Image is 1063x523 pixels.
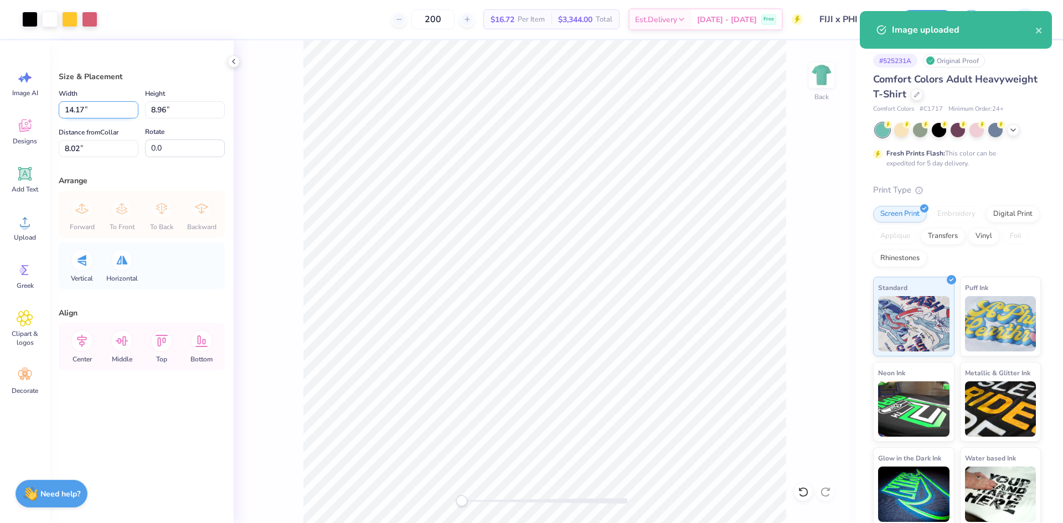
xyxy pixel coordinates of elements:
span: Designs [13,137,37,146]
span: Center [73,355,92,364]
a: NT [995,8,1041,30]
input: – – [411,9,455,29]
span: Standard [878,282,907,293]
div: Print Type [873,184,1041,196]
span: Puff Ink [965,282,988,293]
img: Glow in the Dark Ink [878,467,950,522]
div: Transfers [921,228,965,245]
div: Screen Print [873,206,927,222]
span: Vertical [71,274,93,283]
div: Align [59,307,225,319]
span: Total [596,14,612,25]
span: $16.72 [491,14,514,25]
label: Height [145,87,165,100]
span: Metallic & Glitter Ink [965,367,1030,379]
div: Foil [1003,228,1029,245]
span: Est. Delivery [635,14,677,25]
span: Greek [17,281,34,290]
span: Minimum Order: 24 + [948,105,1004,114]
span: Glow in the Dark Ink [878,452,941,464]
span: Per Item [518,14,545,25]
span: Add Text [12,185,38,194]
img: Neon Ink [878,381,950,437]
div: Arrange [59,175,225,187]
div: Applique [873,228,917,245]
div: Digital Print [986,206,1040,222]
div: Accessibility label [456,495,467,506]
div: Embroidery [930,206,983,222]
span: Decorate [12,386,38,395]
div: Image uploaded [892,23,1035,37]
span: Free [763,15,774,23]
label: Rotate [145,125,164,138]
span: Clipart & logos [7,329,43,347]
div: Back [814,92,829,102]
div: This color can be expedited for 5 day delivery. [886,148,1023,168]
span: [DATE] - [DATE] [697,14,757,25]
span: $3,344.00 [558,14,592,25]
strong: Fresh Prints Flash: [886,149,945,158]
img: Metallic & Glitter Ink [965,381,1036,437]
div: Vinyl [968,228,999,245]
div: Original Proof [923,54,985,68]
span: Comfort Colors [873,105,914,114]
label: Distance from Collar [59,126,118,139]
span: Neon Ink [878,367,905,379]
span: Horizontal [106,274,138,283]
input: Untitled Design [811,8,892,30]
span: Top [156,355,167,364]
span: Upload [14,233,36,242]
span: Middle [112,355,132,364]
img: Nestor Talens [1014,8,1036,30]
strong: Need help? [40,489,80,499]
img: Back [811,64,833,86]
span: Image AI [12,89,38,97]
div: Size & Placement [59,71,225,82]
img: Standard [878,296,950,351]
span: # C1717 [920,105,943,114]
span: Comfort Colors Adult Heavyweight T-Shirt [873,73,1038,101]
img: Water based Ink [965,467,1036,522]
span: Bottom [190,355,213,364]
span: Water based Ink [965,452,1016,464]
button: close [1035,23,1043,37]
div: # 525231A [873,54,917,68]
img: Puff Ink [965,296,1036,351]
div: Rhinestones [873,250,927,267]
label: Width [59,87,78,100]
